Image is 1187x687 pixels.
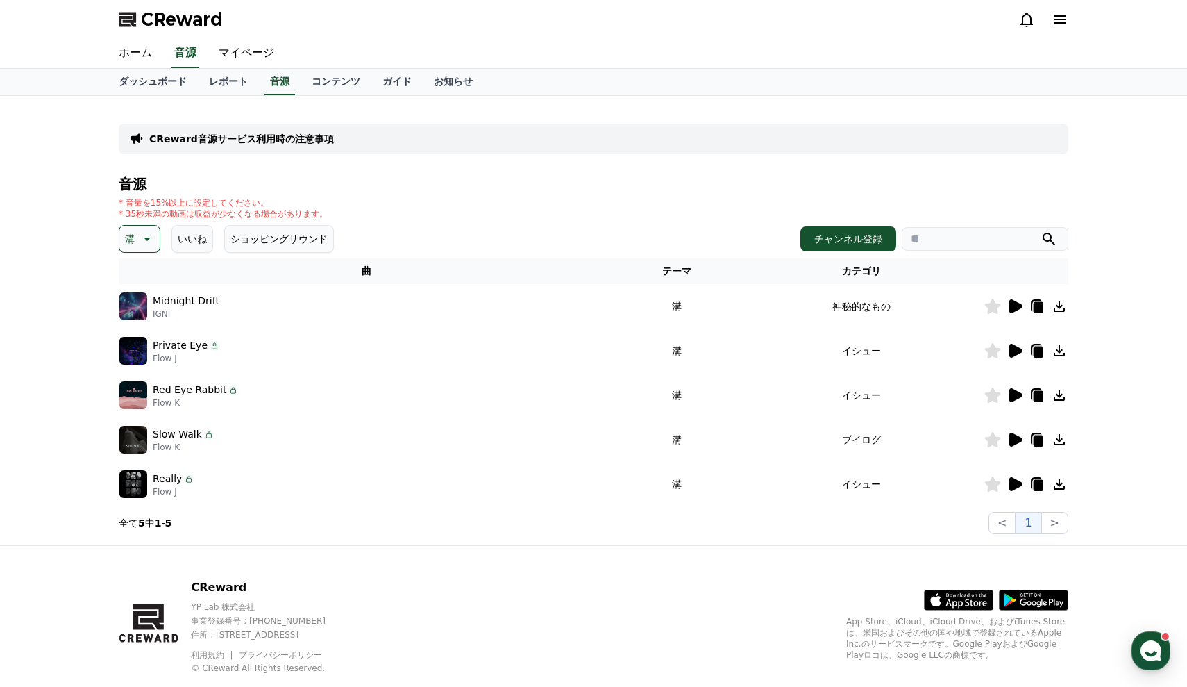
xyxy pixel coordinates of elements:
p: Really [153,472,182,486]
p: Flow K [153,442,214,453]
p: Flow J [153,353,220,364]
a: CReward音源サービス利用時の注意事項 [149,132,334,146]
button: 溝 [119,225,160,253]
a: チャット [92,440,179,475]
p: Flow J [153,486,194,497]
td: 溝 [614,284,739,329]
a: ホーム [108,39,163,68]
a: 利用規約 [191,650,235,660]
h4: 音源 [119,176,1068,192]
p: CReward [191,579,353,596]
strong: 1 [155,518,162,529]
td: イシュー [739,373,984,417]
a: ガイド [371,69,423,95]
a: コンテンツ [301,69,371,95]
p: App Store、iCloud、iCloud Drive、およびiTunes Storeは、米国およびその他の国や地域で登録されているApple Inc.のサービスマークです。Google P... [846,616,1068,661]
td: 溝 [614,462,739,506]
p: * 35秒未満の動画は収益が少なくなる場合があります。 [119,208,328,220]
td: 神秘的なもの [739,284,984,329]
img: music [119,292,147,320]
button: 1 [1016,512,1041,534]
img: music [119,470,147,498]
p: Private Eye [153,338,208,353]
a: プライバシーポリシー [239,650,322,660]
th: テーマ [614,258,739,284]
a: 音源 [171,39,199,68]
span: チャット [119,462,152,473]
a: 設定 [179,440,267,475]
button: < [988,512,1016,534]
td: 溝 [614,417,739,462]
th: カテゴリ [739,258,984,284]
a: ダッシュボード [108,69,198,95]
p: * 音量を15%以上に設定してください。 [119,197,328,208]
p: YP Lab 株式会社 [191,602,353,613]
img: music [119,337,147,365]
td: 溝 [614,329,739,373]
p: 全て 中 - [119,516,171,530]
button: ショッピングサウンド [224,225,334,253]
span: ホーム [35,461,60,472]
span: 設定 [214,461,231,472]
p: Flow K [153,397,239,408]
button: いいね [171,225,213,253]
td: ブイログ [739,417,984,462]
a: レポート [198,69,259,95]
td: イシュー [739,329,984,373]
a: CReward [119,8,223,31]
img: music [119,381,147,409]
p: 溝 [125,229,135,249]
p: 住所 : [STREET_ADDRESS] [191,629,353,640]
a: お知らせ [423,69,484,95]
th: 曲 [119,258,614,284]
strong: 5 [138,518,145,529]
a: 音源 [264,69,295,95]
p: 事業登録番号 : [PHONE_NUMBER] [191,615,353,627]
a: マイページ [208,39,285,68]
a: ホーム [4,440,92,475]
button: > [1041,512,1068,534]
img: music [119,426,147,454]
p: Slow Walk [153,427,202,442]
p: Red Eye Rabbit [153,383,226,397]
span: CReward [141,8,223,31]
strong: 5 [165,518,172,529]
p: © CReward All Rights Reserved. [191,663,353,674]
td: 溝 [614,373,739,417]
p: IGNI [153,308,219,320]
td: イシュー [739,462,984,506]
button: チャンネル登録 [800,226,896,251]
p: Midnight Drift [153,294,219,308]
